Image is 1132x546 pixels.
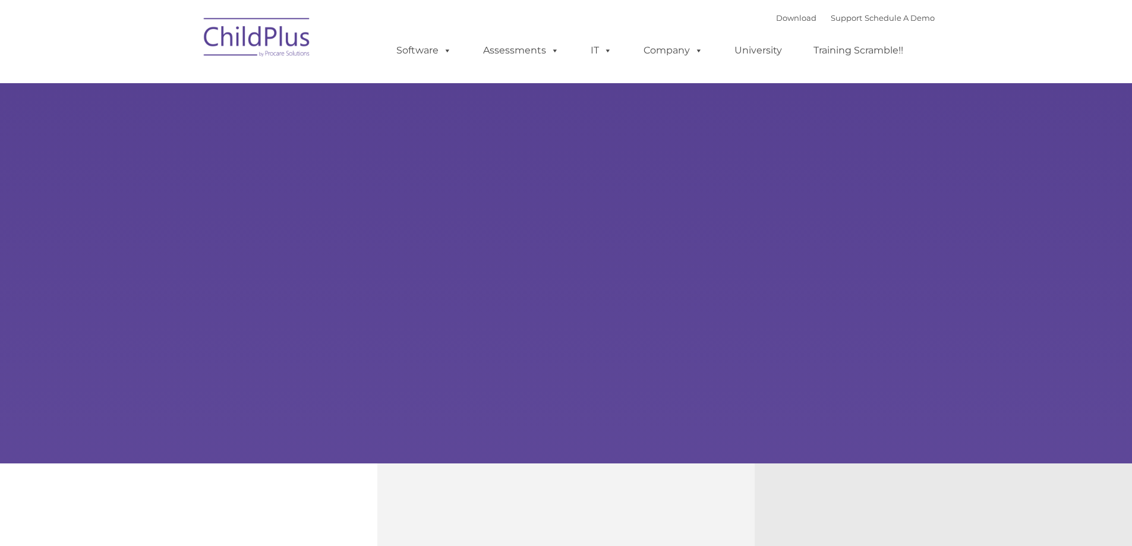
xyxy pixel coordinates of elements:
a: University [723,39,794,62]
a: Download [776,13,816,23]
a: IT [579,39,624,62]
font: | [776,13,935,23]
img: ChildPlus by Procare Solutions [198,10,317,69]
a: Training Scramble!! [802,39,915,62]
a: Company [632,39,715,62]
a: Schedule A Demo [865,13,935,23]
a: Software [384,39,463,62]
a: Support [831,13,862,23]
a: Assessments [471,39,571,62]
